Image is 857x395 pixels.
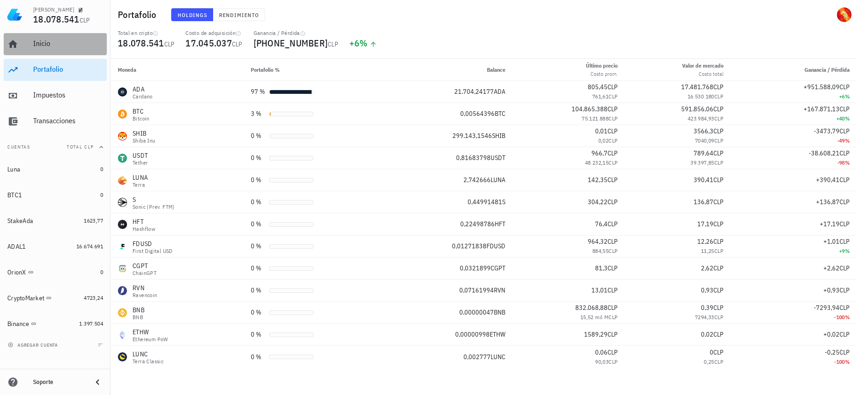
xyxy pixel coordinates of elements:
span: 18.078.541 [33,13,80,25]
span: 15,52 mil M [580,314,608,321]
span: CLP [608,237,618,246]
span: +951.588,09 [804,83,840,91]
div: CGPT [133,261,156,270]
span: CLP [840,198,850,206]
span: Moneda [118,66,136,73]
a: OrionX 0 [4,261,107,283]
span: 16.530.180 [688,93,714,100]
span: CLP [608,159,618,166]
th: Ganancia / Pérdida: Sin ordenar. Pulse para ordenar de forma ascendente. [731,59,857,81]
span: 0,01271838 [452,242,486,250]
div: Último precio [586,62,618,70]
span: CLP [164,40,175,48]
span: CLP [714,358,724,365]
span: 0,00000998 [455,330,490,338]
span: 75.121.888 [582,115,608,122]
div: LUNA-icon [118,176,127,185]
span: Rendimiento [219,11,259,18]
span: % [359,37,367,49]
span: CLP [713,286,724,294]
div: [PERSON_NAME] [33,6,74,13]
div: Impuestos [33,91,103,99]
div: CGPT-icon [118,264,127,273]
button: Rendimiento [213,8,265,21]
div: Shiba Inu [133,138,156,143]
div: BTC-icon [118,109,127,119]
div: +40 [738,114,850,123]
span: 423.984,93 [688,115,714,122]
div: LUNA [133,173,148,182]
div: FDUSD [133,239,173,248]
div: Ravencoin [133,292,157,298]
span: 21.704,24177 [454,87,494,96]
span: % [845,314,850,321]
span: CLP [608,137,618,144]
span: FDUSD [486,242,505,250]
span: CLP [608,264,618,272]
span: CLP [840,303,850,312]
span: CLP [713,330,724,338]
span: Total CLP [67,144,94,150]
div: +9 [738,246,850,256]
span: +0,93 [823,286,840,294]
div: BTC [133,107,150,116]
div: Ganancia / Pérdida [254,29,338,37]
span: 390,41 [694,176,713,184]
span: Balance [487,66,505,73]
div: RVN [133,283,157,292]
div: Sonic (prev. FTM) [133,204,175,210]
span: 0,39 [701,303,713,312]
span: CLP [608,93,618,100]
span: CLP [714,159,724,166]
div: 0 % [251,197,266,207]
span: CLP [608,247,618,254]
div: avatar [837,7,851,22]
span: CLP [714,314,724,321]
div: HFT [133,217,155,226]
div: Valor de mercado [682,62,724,70]
span: CLP [608,348,618,356]
span: 90,03 [595,358,608,365]
div: Transacciones [33,116,103,125]
div: +6 [738,92,850,101]
span: CLP [80,16,90,24]
span: CLP [714,93,724,100]
span: 0,002777 [463,353,491,361]
span: LUNC [491,353,505,361]
div: 0 % [251,308,266,317]
button: CuentasTotal CLP [4,136,107,158]
div: FDUSD-icon [118,242,127,251]
span: CLP [713,127,724,135]
span: Portafolio % [251,66,280,73]
div: LUNC-icon [118,352,127,361]
button: Holdings [171,8,214,21]
span: % [845,137,850,144]
div: BTC1 [7,191,22,199]
span: % [845,358,850,365]
span: CLP [232,40,243,48]
span: CLP [608,358,618,365]
span: CLP [713,237,724,246]
span: ADA [494,87,505,96]
span: 0,07161994 [459,286,494,294]
div: ADAL1 [7,243,26,251]
span: ETHW [490,330,505,338]
span: RVN [494,286,505,294]
span: +2,62 [823,264,840,272]
span: 299.143,1546 [452,132,492,140]
span: 17.481.768 [681,83,713,91]
div: -100 [738,313,850,322]
span: CLP [840,348,850,356]
span: % [845,159,850,166]
span: CLP [608,220,618,228]
span: 17.045.037 [185,37,232,49]
div: SHIB [133,129,156,138]
span: 2,62 [701,264,713,272]
span: 12,26 [697,237,713,246]
span: 0 [100,269,103,275]
span: 966,7 [591,149,608,157]
div: -49 [738,136,850,145]
div: Inicio [33,39,103,48]
div: 0 % [251,352,266,362]
span: CLP [608,127,618,135]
